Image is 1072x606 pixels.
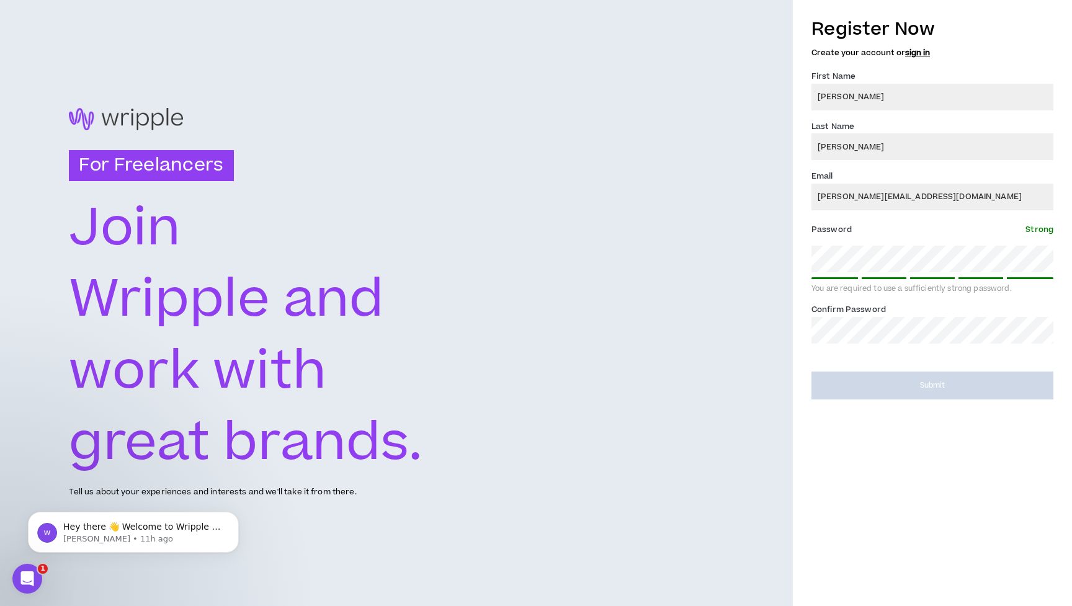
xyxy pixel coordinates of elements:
[811,16,1053,42] h3: Register Now
[38,564,48,574] span: 1
[69,150,233,181] h3: For Freelancers
[1025,224,1053,235] span: Strong
[811,300,886,319] label: Confirm Password
[69,334,326,409] text: work with
[811,224,852,235] span: Password
[905,47,930,58] a: sign in
[811,48,1053,57] h5: Create your account or
[69,406,424,480] text: great brands.
[811,117,854,136] label: Last Name
[811,166,833,186] label: Email
[811,66,855,86] label: First Name
[69,262,385,337] text: Wripple and
[811,184,1053,210] input: Enter Email
[811,284,1053,294] div: You are required to use a sufficiently strong password.
[69,191,181,265] text: Join
[9,486,257,573] iframe: Intercom notifications message
[12,564,42,594] iframe: Intercom live chat
[811,372,1053,399] button: Submit
[811,84,1053,110] input: First name
[811,133,1053,160] input: Last name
